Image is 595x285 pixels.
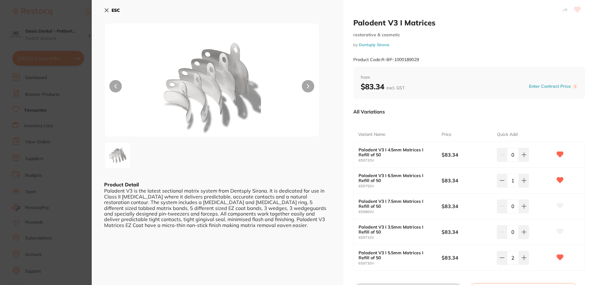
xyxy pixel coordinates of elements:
small: 659710V [359,236,442,240]
b: ESC [112,7,120,13]
b: Palodent V3 I 7.5mm Matrices I Refill of 50 [359,199,433,209]
label: i [573,84,578,89]
b: $83.34 [442,229,491,235]
b: Palodent V3 I 6.5mm Matrices I Refill of 50 [359,173,433,183]
b: $83.34 [442,254,491,261]
img: cGc [106,144,129,167]
img: cGc [148,39,276,137]
small: restorative & cosmetic [353,32,585,38]
small: 659730V [359,261,442,265]
p: All Variations [353,109,385,115]
small: Product Code: R-BP-1000189029 [353,57,419,62]
b: $83.34 [442,177,491,184]
p: Price [442,131,452,138]
small: by [353,42,585,47]
div: Palodent V3 is the latest sectional matrix system from Dentsply Sirona. It is dedicated for use i... [104,188,331,228]
p: Quick Add [497,131,518,138]
a: Dentsply Sirona [359,42,389,47]
h2: Palodent V3 I Matrices [353,18,585,27]
small: 659860V [359,210,442,214]
button: Enter Contract Price [527,83,573,89]
button: ESC [104,5,120,16]
b: $83.34 [361,82,405,91]
span: excl. GST [386,85,405,91]
small: 659720V [359,158,442,163]
span: from [361,74,578,81]
b: Palodent V3 I 5.5mm Matrices I Refill of 50 [359,250,433,260]
b: Palodent V3 I 4.5mm Matrices I Refill of 50 [359,147,433,157]
p: Variant Name [358,131,386,138]
b: $83.34 [442,151,491,158]
b: Palodent V3 I 3.5mm Matrices I Refill of 50 [359,225,433,234]
b: $83.34 [442,203,491,210]
b: Product Detail [104,181,139,188]
small: 659750V [359,184,442,188]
